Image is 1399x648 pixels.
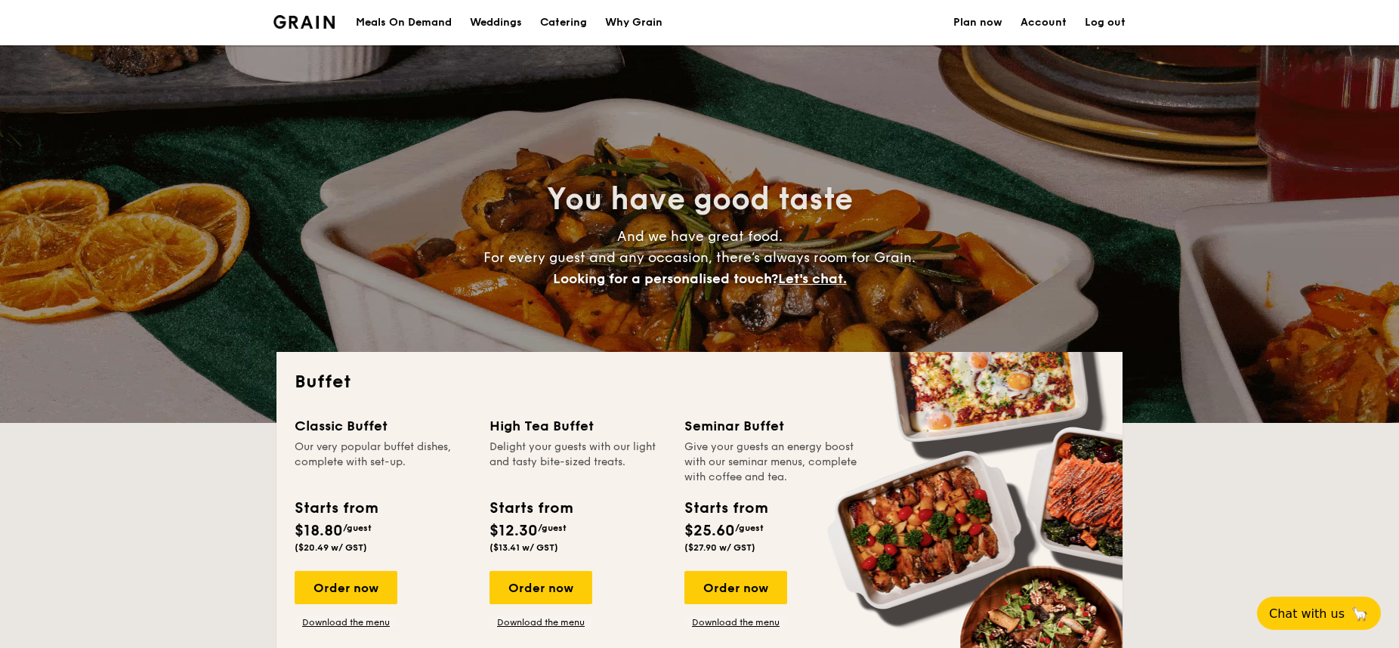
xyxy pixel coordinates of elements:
[295,497,377,520] div: Starts from
[483,228,916,287] span: And we have great food. For every guest and any occasion, there’s always room for Grain.
[295,616,397,628] a: Download the menu
[1257,597,1381,630] button: Chat with us🦙
[684,415,861,437] div: Seminar Buffet
[553,270,778,287] span: Looking for a personalised touch?
[684,440,861,485] div: Give your guests an energy boost with our seminar menus, complete with coffee and tea.
[343,523,372,533] span: /guest
[684,616,787,628] a: Download the menu
[295,415,471,437] div: Classic Buffet
[489,616,592,628] a: Download the menu
[489,415,666,437] div: High Tea Buffet
[735,523,764,533] span: /guest
[489,542,558,553] span: ($13.41 w/ GST)
[684,522,735,540] span: $25.60
[273,15,335,29] img: Grain
[489,522,538,540] span: $12.30
[489,571,592,604] div: Order now
[684,542,755,553] span: ($27.90 w/ GST)
[489,440,666,485] div: Delight your guests with our light and tasty bite-sized treats.
[295,522,343,540] span: $18.80
[1269,606,1345,621] span: Chat with us
[538,523,567,533] span: /guest
[547,181,853,218] span: You have good taste
[295,542,367,553] span: ($20.49 w/ GST)
[778,270,847,287] span: Let's chat.
[295,571,397,604] div: Order now
[295,440,471,485] div: Our very popular buffet dishes, complete with set-up.
[489,497,572,520] div: Starts from
[295,370,1104,394] h2: Buffet
[684,571,787,604] div: Order now
[273,15,335,29] a: Logotype
[684,497,767,520] div: Starts from
[1351,605,1369,622] span: 🦙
